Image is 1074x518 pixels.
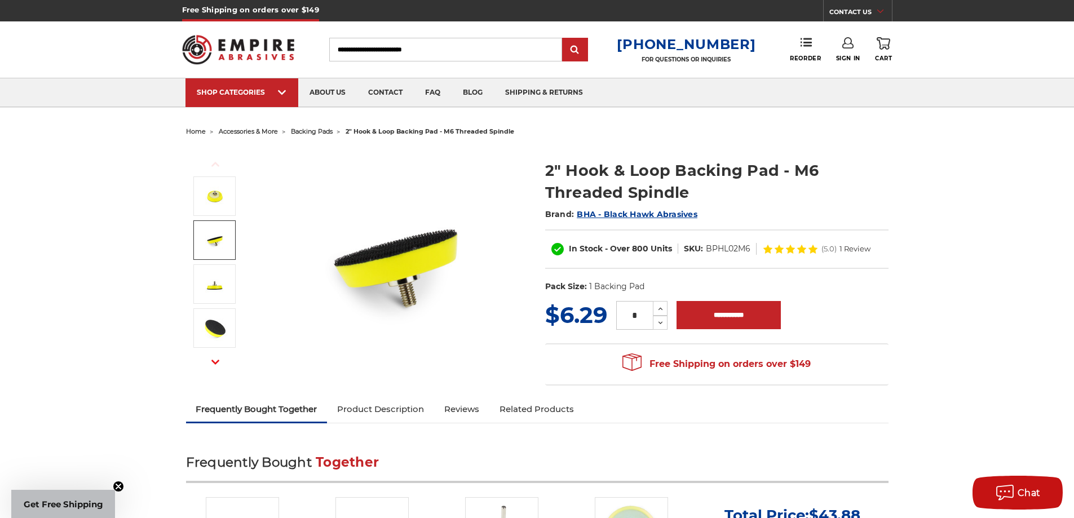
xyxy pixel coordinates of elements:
button: Previous [202,152,229,176]
button: Chat [973,476,1063,510]
h1: 2" Hook & Loop Backing Pad - M6 Threaded Spindle [545,160,889,203]
a: Reviews [434,397,489,422]
img: 2-inch hook and loop backing pad with a durable M6 threaded spindle [201,182,229,210]
a: backing pads [291,127,333,135]
img: 2-inch hook and loop backing pad resting on a tapered edge with an M6 threaded arbor, showcasing ... [201,270,229,298]
span: Reorder [790,55,821,62]
dd: BPHL02M6 [706,243,750,255]
span: In Stock [569,243,603,254]
dd: 1 Backing Pad [589,281,644,293]
span: Brand: [545,209,574,219]
a: Product Description [327,397,434,422]
a: home [186,127,206,135]
dt: SKU: [684,243,703,255]
a: CONTACT US [829,6,892,21]
a: BHA - Black Hawk Abrasives [577,209,697,219]
button: Next [202,350,229,374]
a: accessories & more [219,127,278,135]
a: faq [414,78,452,107]
p: FOR QUESTIONS OR INQUIRIES [617,56,755,63]
span: Units [651,243,672,254]
span: Free Shipping on orders over $149 [622,353,811,375]
a: Cart [875,37,892,62]
img: Empire Abrasives [182,28,295,72]
div: Get Free ShippingClose teaser [11,490,115,518]
span: $6.29 [545,301,607,329]
span: Get Free Shipping [24,499,103,510]
dt: Pack Size: [545,281,587,293]
span: Chat [1018,488,1041,498]
button: Close teaser [113,481,124,492]
div: SHOP CATEGORIES [197,88,287,96]
span: 1 Review [839,245,870,253]
span: - Over [605,243,630,254]
a: about us [298,78,357,107]
a: Frequently Bought Together [186,397,328,422]
span: Frequently Bought [186,454,312,470]
span: Together [316,454,379,470]
img: 2-inch hook and loop backing pad with a durable M6 threaded spindle [282,148,508,373]
span: Cart [875,55,892,62]
a: contact [357,78,414,107]
span: (5.0) [821,245,837,253]
span: 2" hook & loop backing pad - m6 threaded spindle [346,127,514,135]
a: shipping & returns [494,78,594,107]
a: [PHONE_NUMBER] [617,36,755,52]
a: Reorder [790,37,821,61]
a: blog [452,78,494,107]
span: 800 [632,243,648,254]
img: 2-inch backing pad with an M6 threaded mandrel, highlighting the dense hooks for reliable sanding... [201,314,229,342]
a: Related Products [489,397,584,422]
img: 2-inch hook and loop backing pad with a smooth fastening surface and M6 threaded spindle, designe... [201,226,229,254]
input: Submit [564,39,586,61]
span: Sign In [836,55,860,62]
